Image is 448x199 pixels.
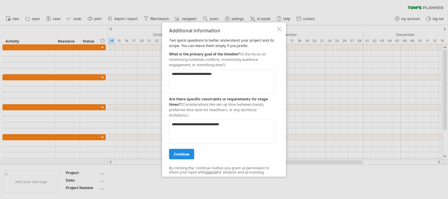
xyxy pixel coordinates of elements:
span: (Is the focus on minimizing schedule conflicts, maximizing audience engagement, or something else?) [169,52,266,67]
div: Are there specific constraints or requirements for stage times? [169,94,276,118]
div: Two quick questions to better understand your project and its scope. You can leave them empty if ... [169,28,276,171]
a: continue [169,149,194,159]
span: (Considerations like set-up time between bands, preferred time slots for headliners, or any techn... [169,102,264,117]
div: By clicking the 'continue' button you grant us permission to share your input with for analysis a... [169,166,276,175]
div: Additional information [169,28,276,33]
a: OpenAI [205,170,217,174]
span: continue [174,152,189,156]
div: What is the primary goal of the timeline? [169,49,276,68]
